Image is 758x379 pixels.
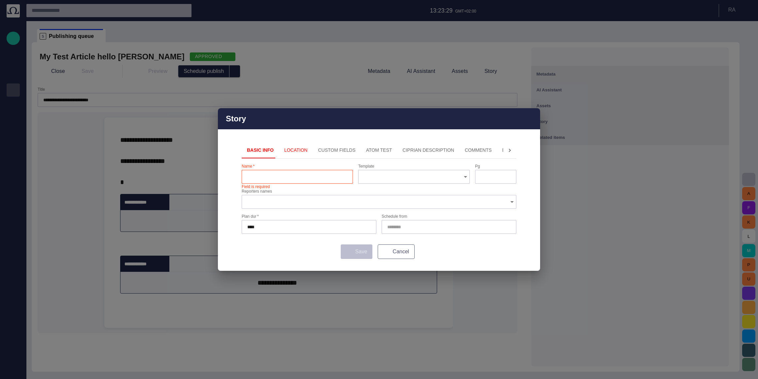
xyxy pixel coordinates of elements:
[218,108,540,129] div: Story
[361,142,397,158] button: ATOM Test
[242,188,272,194] label: Reporters names
[218,108,540,271] div: Story
[358,163,374,169] label: Template
[242,214,259,219] label: Plan dur
[475,163,480,169] label: Pg
[497,142,543,158] button: Description 2
[378,244,415,259] button: Cancel
[313,142,361,158] button: Custom Fields
[461,172,470,181] button: Open
[507,197,517,206] button: Open
[382,214,407,219] label: Schedule from
[242,163,255,169] label: Name
[460,142,497,158] button: Comments
[242,184,270,190] p: Field is required
[226,114,246,123] h2: Story
[279,142,313,158] button: Location
[397,142,459,158] button: Ciprian description
[242,142,279,158] button: Basic Info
